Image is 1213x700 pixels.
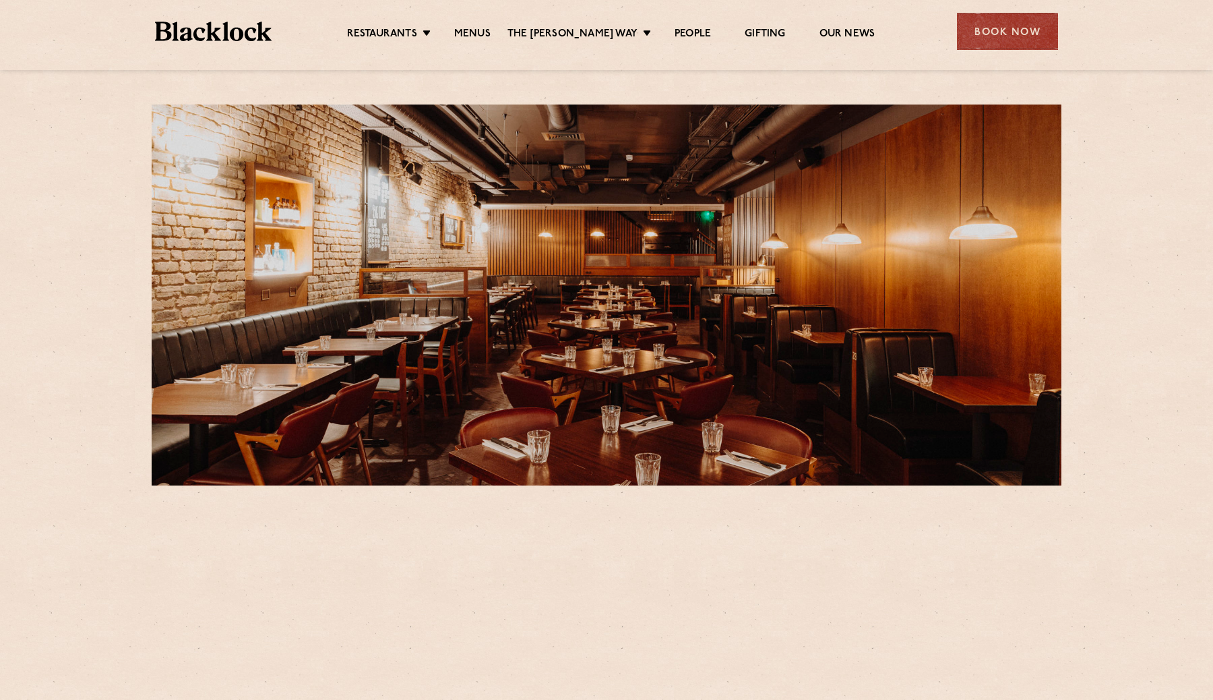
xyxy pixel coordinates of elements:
a: The [PERSON_NAME] Way [507,28,637,42]
div: Book Now [957,13,1058,50]
a: Our News [819,28,875,42]
a: Menus [454,28,491,42]
a: Restaurants [347,28,417,42]
img: BL_Textured_Logo-footer-cropped.svg [155,22,272,41]
a: People [675,28,711,42]
a: Gifting [745,28,785,42]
